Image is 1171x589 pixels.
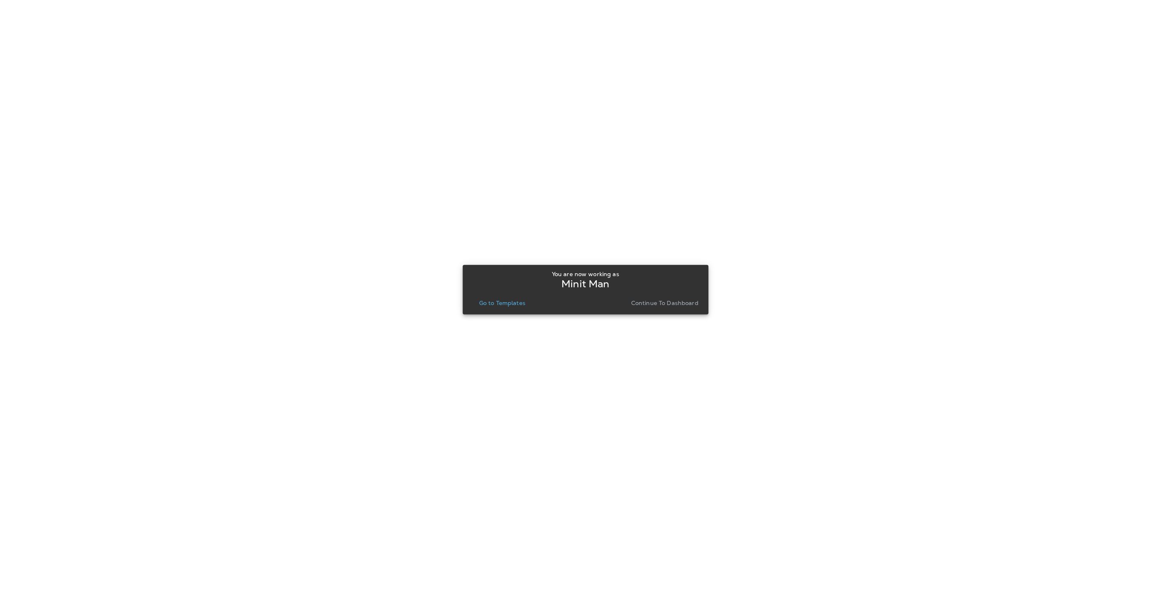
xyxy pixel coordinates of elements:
button: Go to Templates [476,297,529,309]
p: You are now working as [552,271,619,277]
button: Continue to Dashboard [628,297,702,309]
p: Go to Templates [479,300,525,306]
p: Continue to Dashboard [631,300,698,306]
p: Minit Man [561,281,609,287]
